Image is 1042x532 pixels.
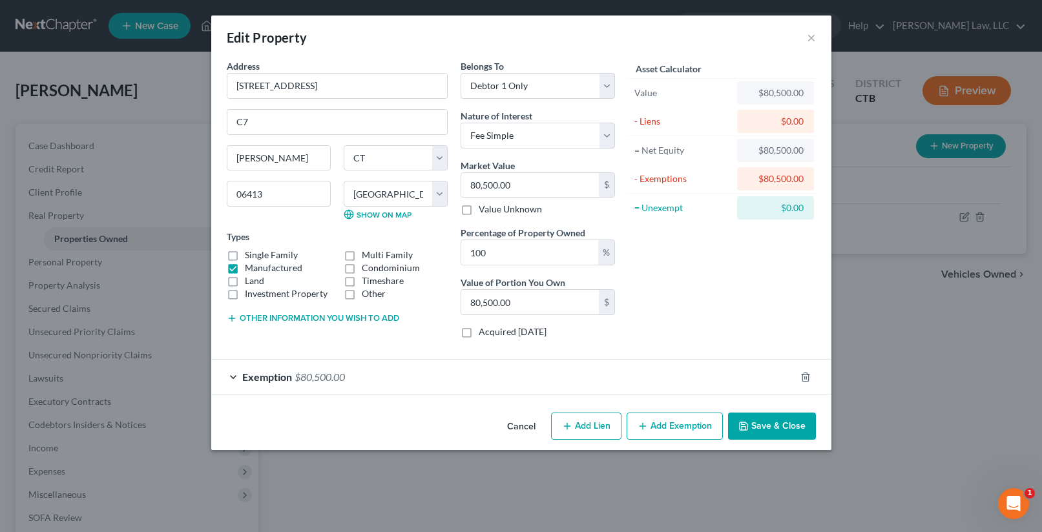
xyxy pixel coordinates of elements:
[598,240,614,265] div: %
[362,287,386,300] label: Other
[634,115,732,128] div: - Liens
[227,181,331,207] input: Enter zip...
[227,313,399,323] button: Other information you wish to add
[728,413,816,440] button: Save & Close
[479,203,542,216] label: Value Unknown
[227,61,260,72] span: Address
[362,261,420,274] label: Condominium
[747,201,804,214] div: $0.00
[227,28,307,46] div: Edit Property
[461,226,585,240] label: Percentage of Property Owned
[636,62,702,76] label: Asset Calculator
[479,325,547,338] label: Acquired [DATE]
[461,240,598,265] input: 0.00
[245,261,302,274] label: Manufactured
[362,249,413,261] label: Multi Family
[362,274,404,287] label: Timeshare
[461,173,599,198] input: 0.00
[227,230,249,243] label: Types
[461,159,515,172] label: Market Value
[634,201,732,214] div: = Unexempt
[747,87,804,99] div: $80,500.00
[599,173,614,198] div: $
[245,287,328,300] label: Investment Property
[634,87,732,99] div: Value
[227,74,447,98] input: Enter address...
[551,413,621,440] button: Add Lien
[461,290,599,314] input: 0.00
[245,274,264,287] label: Land
[461,109,532,123] label: Nature of Interest
[227,110,447,134] input: Apt, Suite, etc...
[461,276,565,289] label: Value of Portion You Own
[747,144,804,157] div: $80,500.00
[461,61,504,72] span: Belongs To
[634,172,732,185] div: - Exemptions
[807,30,816,45] button: ×
[747,115,804,128] div: $0.00
[227,146,330,170] input: Enter city...
[747,172,804,185] div: $80,500.00
[634,144,732,157] div: = Net Equity
[497,414,546,440] button: Cancel
[245,249,298,261] label: Single Family
[998,488,1029,519] iframe: Intercom live chat
[344,209,412,220] a: Show on Map
[599,290,614,314] div: $
[242,371,292,383] span: Exemption
[1025,488,1035,498] span: 1
[627,413,723,440] button: Add Exemption
[295,371,345,383] span: $80,500.00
